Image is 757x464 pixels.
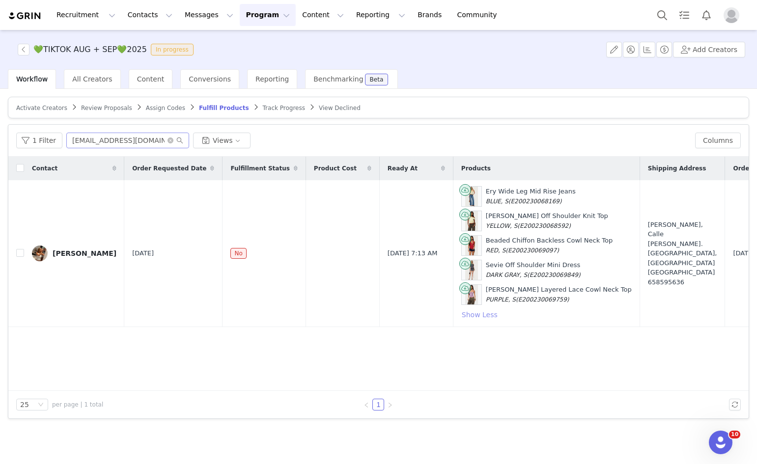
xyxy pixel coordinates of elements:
span: Product Cost [314,164,357,173]
div: [PERSON_NAME], Calle [PERSON_NAME]. [GEOGRAPHIC_DATA], [GEOGRAPHIC_DATA] [GEOGRAPHIC_DATA] [648,220,717,287]
li: Previous Page [361,399,372,410]
button: Show Less [461,309,498,321]
img: grin logo [8,11,42,21]
span: PURPLE, S [486,296,516,303]
div: [PERSON_NAME] [53,249,116,257]
span: (E200230068169) [508,198,562,205]
span: RED, S [486,247,505,254]
span: Shipping Address [648,164,706,173]
iframe: Intercom live chat [709,431,732,454]
span: Activate Creators [16,105,67,111]
span: Content [137,75,165,83]
button: Recruitment [51,4,121,26]
a: Brands [412,4,450,26]
span: All Creators [72,75,112,83]
span: Order Requested Date [132,164,206,173]
button: Notifications [696,4,717,26]
img: Product Image [465,187,478,206]
button: Search [651,4,673,26]
li: 1 [372,399,384,410]
span: per page | 1 total [52,400,103,409]
span: [object Object] [18,44,197,55]
span: Workflow [16,75,48,83]
span: BLUE, S [486,198,508,205]
span: (E200230069097) [505,247,559,254]
span: No [230,248,246,259]
button: Add Creators [673,42,745,57]
div: Sevie Off Shoulder Mini Dress [486,260,581,279]
span: Ready At [388,164,418,173]
button: Reporting [350,4,411,26]
div: [PERSON_NAME] Layered Lace Cowl Neck Top [486,285,632,304]
div: Beta [370,77,384,82]
i: icon: left [364,402,369,408]
span: Reporting [255,75,289,83]
span: Track Progress [263,105,305,111]
span: [DATE] [132,248,154,258]
div: [PERSON_NAME] Off Shoulder Knit Top [486,211,608,230]
button: Program [240,4,296,26]
img: Product Image [465,211,478,231]
i: icon: close-circle [168,137,173,143]
img: placeholder-profile.jpg [724,7,739,23]
li: Next Page [384,399,396,410]
span: Fulfillment Status [230,164,289,173]
h3: 💚TIKTOK AUG + SEP💚2025 [33,44,147,55]
span: Fulfill Products [199,105,249,111]
button: Profile [718,7,749,23]
button: Contacts [122,4,178,26]
img: Product Image [465,285,478,304]
div: Beaded Chiffon Backless Cowl Neck Top [486,236,613,255]
span: (E200230068592) [517,222,571,229]
img: 7d0ce732-f9fd-4c28-9eb0-a46c70d3f3de.jpg [32,246,48,261]
button: Messages [179,4,239,26]
i: icon: down [38,402,44,409]
span: Assign Codes [146,105,185,111]
span: View Declined [319,105,361,111]
input: Search... [66,133,189,148]
span: Review Proposals [81,105,132,111]
i: icon: right [387,402,393,408]
span: (E200230069849) [527,272,581,278]
span: YELLOW, S [486,222,517,229]
span: [DATE] 7:13 AM [388,248,438,258]
button: Columns [695,133,741,148]
span: Products [461,164,491,173]
div: 25 [20,399,29,410]
img: Product Image [465,236,478,255]
button: 1 Filter [16,133,62,148]
a: Tasks [673,4,695,26]
span: Conversions [189,75,231,83]
a: Community [451,4,507,26]
button: Content [296,4,350,26]
img: Product Image [465,260,478,280]
span: (E200230069759) [516,296,569,303]
span: 10 [729,431,740,438]
a: [PERSON_NAME] [32,246,116,261]
i: icon: search [176,137,183,144]
div: 658595636 [648,277,717,287]
div: Ery Wide Leg Mid Rise Jeans [486,187,576,206]
span: In progress [151,44,194,55]
span: Benchmarking [313,75,363,83]
a: 1 [373,399,384,410]
button: Views [193,133,251,148]
span: DARK GRAY, S [486,272,527,278]
span: Contact [32,164,57,173]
